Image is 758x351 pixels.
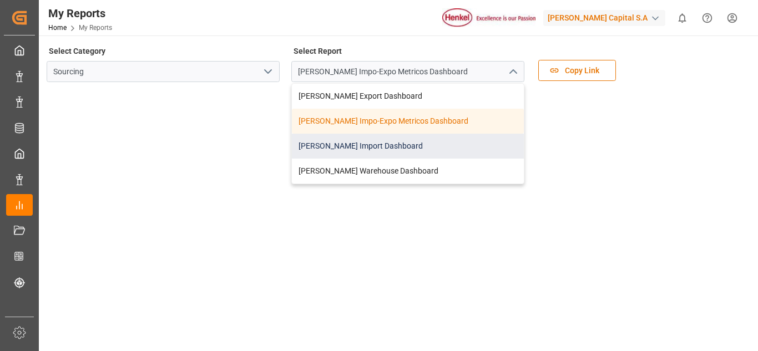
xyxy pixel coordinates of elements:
[543,7,670,28] button: [PERSON_NAME] Capital S.A
[543,10,665,26] div: [PERSON_NAME] Capital S.A
[504,63,521,80] button: close menu
[670,6,695,30] button: show 0 new notifications
[48,24,67,32] a: Home
[292,109,524,134] div: [PERSON_NAME] Impo-Expo Metricos Dashboard
[47,61,280,82] input: Type to search/select
[292,159,524,184] div: [PERSON_NAME] Warehouse Dashboard
[538,60,616,81] button: Copy Link
[292,134,524,159] div: [PERSON_NAME] Import Dashboard
[442,8,535,28] img: Henkel%20logo.jpg_1689854090.jpg
[291,43,343,59] label: Select Report
[695,6,720,30] button: Help Center
[291,61,524,82] input: Type to search/select
[48,5,112,22] div: My Reports
[559,65,605,77] span: Copy Link
[292,84,524,109] div: [PERSON_NAME] Export Dashboard
[47,43,107,59] label: Select Category
[259,63,276,80] button: open menu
